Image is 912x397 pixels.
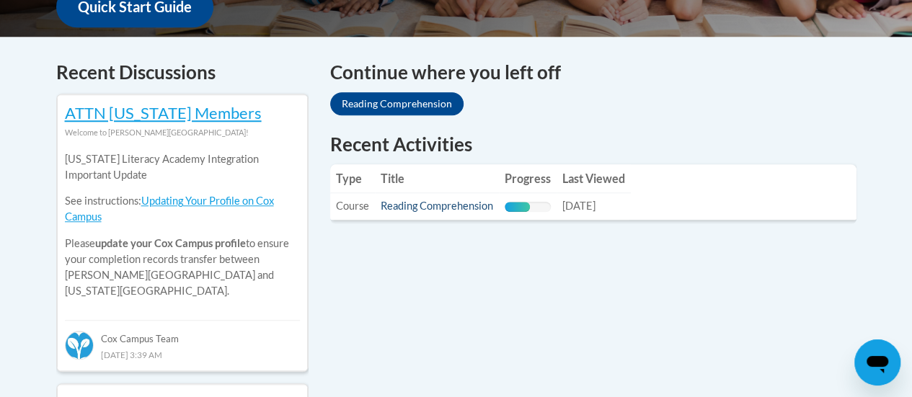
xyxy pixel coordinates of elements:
h4: Continue where you left off [330,58,856,86]
a: Reading Comprehension [330,92,464,115]
a: Updating Your Profile on Cox Campus [65,195,274,223]
h4: Recent Discussions [56,58,309,86]
img: Cox Campus Team [65,331,94,360]
div: [DATE] 3:39 AM [65,347,300,362]
a: ATTN [US_STATE] Members [65,103,262,122]
div: Welcome to [PERSON_NAME][GEOGRAPHIC_DATA]! [65,125,300,140]
th: Progress [499,164,557,193]
iframe: Button to launch messaging window [854,339,900,385]
th: Last Viewed [557,164,631,193]
p: [US_STATE] Literacy Academy Integration Important Update [65,151,300,183]
p: See instructions: [65,193,300,225]
div: Please to ensure your completion records transfer between [PERSON_NAME][GEOGRAPHIC_DATA] and [US_... [65,140,300,310]
span: [DATE] [562,200,596,212]
span: Course [336,200,369,212]
b: update your Cox Campus profile [95,237,246,249]
a: Reading Comprehension [381,200,493,212]
div: Cox Campus Team [65,320,300,346]
th: Title [375,164,499,193]
h1: Recent Activities [330,131,856,157]
th: Type [330,164,375,193]
div: Progress, % [505,202,530,212]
